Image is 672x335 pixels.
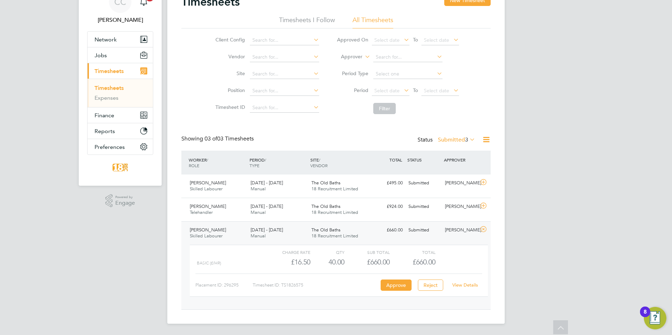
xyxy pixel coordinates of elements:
[95,128,115,134] span: Reports
[213,53,245,60] label: Vendor
[311,227,341,233] span: The Old Baths
[442,153,479,166] div: APPROVER
[442,224,479,236] div: [PERSON_NAME]
[452,282,478,288] a: View Details
[406,201,442,212] div: Submitted
[369,224,406,236] div: £660.00
[250,69,319,79] input: Search for...
[189,163,199,168] span: ROLE
[95,36,117,43] span: Network
[250,52,319,62] input: Search for...
[424,87,449,94] span: Select date
[250,103,319,113] input: Search for...
[95,68,124,74] span: Timesheets
[413,258,435,266] span: £660.00
[251,180,283,186] span: [DATE] - [DATE]
[88,79,153,107] div: Timesheets
[88,63,153,79] button: Timesheets
[87,162,153,173] a: Go to home page
[406,224,442,236] div: Submitted
[248,153,309,172] div: PERIOD
[311,186,358,192] span: 18 Recruitment Limited
[373,69,442,79] input: Select one
[190,203,226,209] span: [PERSON_NAME]
[250,163,259,168] span: TYPE
[337,37,368,43] label: Approved On
[644,312,647,321] div: 8
[331,53,362,60] label: Approver
[250,35,319,45] input: Search for...
[406,177,442,189] div: Submitted
[190,233,222,239] span: Skilled Labourer
[95,85,124,91] a: Timesheets
[95,52,107,59] span: Jobs
[213,87,245,93] label: Position
[465,136,468,143] span: 3
[88,47,153,63] button: Jobs
[195,280,253,291] div: Placement ID: 296295
[373,103,396,114] button: Filter
[369,201,406,212] div: £924.00
[213,104,245,110] label: Timesheet ID
[337,70,368,77] label: Period Type
[115,200,135,206] span: Engage
[344,248,390,256] div: Sub Total
[406,153,442,166] div: STATUS
[411,35,420,44] span: To
[279,16,335,28] li: Timesheets I Follow
[205,135,217,142] span: 03 of
[95,144,125,150] span: Preferences
[442,201,479,212] div: [PERSON_NAME]
[310,256,344,268] div: 40.00
[207,157,208,163] span: /
[88,123,153,139] button: Reports
[411,86,420,95] span: To
[181,135,255,143] div: Showing
[205,135,254,142] span: 03 Timesheets
[251,203,283,209] span: [DATE] - [DATE]
[253,280,379,291] div: Timesheet ID: TS1826575
[251,186,266,192] span: Manual
[309,153,369,172] div: SITE
[374,37,400,43] span: Select date
[95,112,114,119] span: Finance
[310,163,328,168] span: VENDOR
[197,261,221,265] span: Basic (£/HR)
[311,180,341,186] span: The Old Baths
[353,16,393,28] li: All Timesheets
[373,52,442,62] input: Search for...
[190,209,213,215] span: Telehandler
[88,139,153,155] button: Preferences
[369,177,406,189] div: £495.00
[105,194,135,208] a: Powered byEngage
[319,157,320,163] span: /
[87,16,153,24] span: Chloe Crayden
[265,256,310,268] div: £16.50
[424,37,449,43] span: Select date
[213,37,245,43] label: Client Config
[265,157,266,163] span: /
[111,162,130,173] img: 18rec-logo-retina.png
[88,32,153,47] button: Network
[310,248,344,256] div: QTY
[115,194,135,200] span: Powered by
[418,280,443,291] button: Reject
[311,203,341,209] span: The Old Baths
[95,94,118,101] a: Expenses
[311,233,358,239] span: 18 Recruitment Limited
[251,209,266,215] span: Manual
[88,107,153,123] button: Finance
[187,153,248,172] div: WORKER
[418,135,477,145] div: Status
[190,180,226,186] span: [PERSON_NAME]
[190,186,222,192] span: Skilled Labourer
[251,227,283,233] span: [DATE] - [DATE]
[381,280,412,291] button: Approve
[389,157,402,163] span: TOTAL
[311,209,358,215] span: 18 Recruitment Limited
[251,233,266,239] span: Manual
[250,86,319,96] input: Search for...
[190,227,226,233] span: [PERSON_NAME]
[390,248,435,256] div: Total
[442,177,479,189] div: [PERSON_NAME]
